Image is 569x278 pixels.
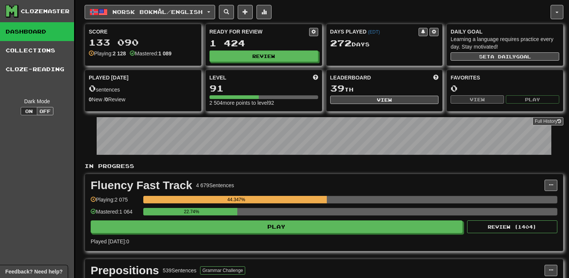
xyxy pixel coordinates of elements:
[89,50,126,57] div: Playing:
[146,208,237,215] div: 22.74%
[89,84,197,93] div: sentences
[209,84,318,93] div: 91
[5,268,62,275] span: Open feedback widget
[451,35,559,50] div: Learning a language requires practice every day. Stay motivated!
[91,265,159,276] div: Prepositions
[89,96,92,102] strong: 0
[91,238,129,244] span: Played [DATE]: 0
[89,74,129,81] span: Played [DATE]
[451,28,559,35] div: Daily Goal
[330,38,439,48] div: Day s
[330,84,439,93] div: th
[533,117,563,125] a: Full History
[330,96,439,104] button: View
[451,95,504,104] button: View
[37,107,53,115] button: Off
[219,5,234,19] button: Search sentences
[433,74,439,81] span: This week in points, UTC
[209,50,318,62] button: Review
[196,182,234,189] div: 4 679 Sentences
[91,196,140,208] div: Playing: 2 075
[330,74,371,81] span: Leaderboard
[209,99,318,107] div: 2 504 more points to level 92
[368,29,380,35] a: (EDT)
[91,180,192,191] div: Fluency Fast Track
[330,38,352,48] span: 272
[451,74,559,81] div: Favorites
[21,8,70,15] div: Clozemaster
[313,74,318,81] span: Score more points to level up
[146,196,327,203] div: 44.347%
[467,220,557,233] button: Review (1404)
[451,52,559,61] button: Seta dailygoal
[330,83,344,93] span: 39
[85,5,215,19] button: Norsk bokmål/English
[506,95,559,104] button: Play
[113,50,126,57] strong: 2 128
[89,28,197,35] div: Score
[256,5,272,19] button: More stats
[89,83,96,93] span: 0
[85,162,563,170] p: In Progress
[490,54,516,59] span: a daily
[112,9,203,15] span: Norsk bokmål / English
[209,74,226,81] span: Level
[209,28,309,35] div: Ready for Review
[89,38,197,47] div: 133 090
[163,267,197,274] div: 539 Sentences
[105,96,108,102] strong: 0
[130,50,171,57] div: Mastered:
[91,220,463,233] button: Play
[209,38,318,48] div: 1 424
[330,28,419,35] div: Days Played
[21,107,37,115] button: On
[238,5,253,19] button: Add sentence to collection
[89,96,197,103] div: New / Review
[91,208,140,220] div: Mastered: 1 064
[451,84,559,93] div: 0
[158,50,171,57] strong: 1 089
[200,266,245,275] button: Grammar Challenge
[6,98,68,105] div: Dark Mode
